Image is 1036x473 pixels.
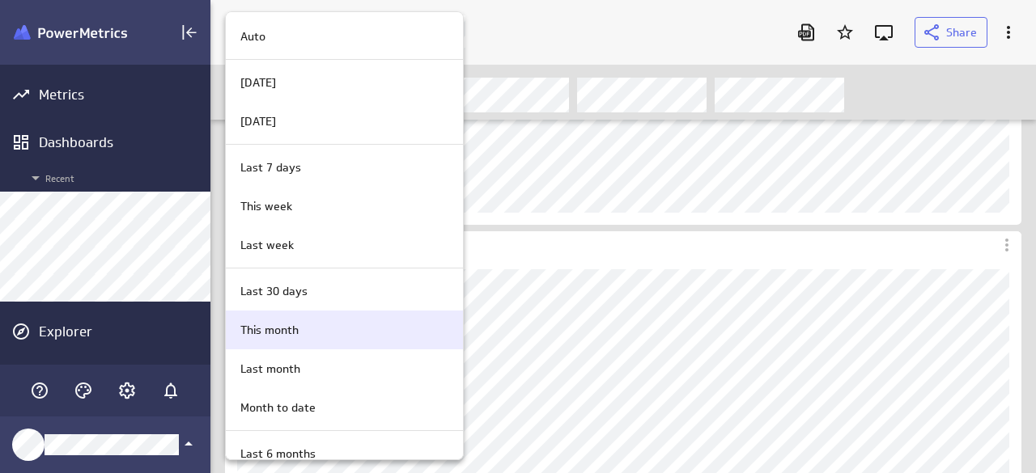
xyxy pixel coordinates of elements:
[240,237,294,254] p: Last week
[240,74,276,91] p: [DATE]
[226,349,463,388] div: Last month
[226,434,463,473] div: Last 6 months
[240,446,316,462] p: Last 6 months
[226,272,463,310] div: Last 30 days
[226,148,463,187] div: Last 7 days
[240,361,300,378] p: Last month
[226,63,463,102] div: Today
[240,198,292,215] p: This week
[240,322,299,339] p: This month
[240,283,308,300] p: Last 30 days
[226,388,463,427] div: Month to date
[240,28,265,45] p: Auto
[240,159,301,176] p: Last 7 days
[226,187,463,226] div: This week
[226,102,463,141] div: Yesterday
[226,17,463,56] div: Auto
[240,399,316,416] p: Month to date
[226,310,463,349] div: This month
[240,113,276,130] p: [DATE]
[226,226,463,264] div: Last week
